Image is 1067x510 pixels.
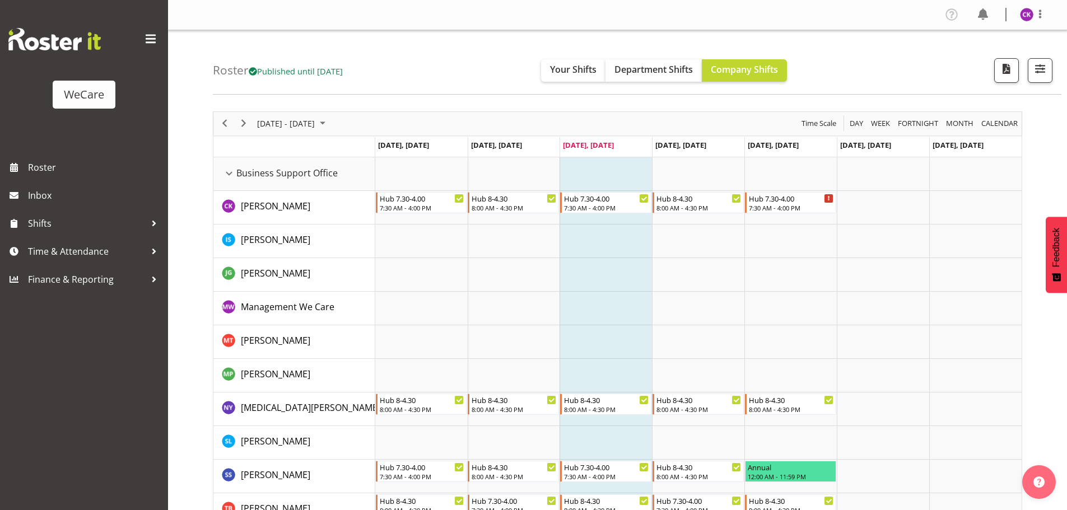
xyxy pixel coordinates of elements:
[28,215,146,232] span: Shifts
[656,405,741,414] div: 8:00 AM - 4:30 PM
[241,233,310,246] a: [PERSON_NAME]
[749,405,833,414] div: 8:00 AM - 4:30 PM
[472,405,556,414] div: 8:00 AM - 4:30 PM
[64,86,104,103] div: WeCare
[253,112,332,135] div: October 06 - 12, 2025
[655,140,706,150] span: [DATE], [DATE]
[380,472,464,481] div: 7:30 AM - 4:00 PM
[749,203,833,212] div: 7:30 AM - 4:00 PM
[745,461,836,482] div: Savita Savita"s event - Annual Begin From Friday, October 10, 2025 at 12:00:00 AM GMT+13:00 Ends ...
[28,243,146,260] span: Time & Attendance
[213,392,375,426] td: Nikita Yates resource
[213,325,375,359] td: Michelle Thomas resource
[749,394,833,405] div: Hub 8-4.30
[241,435,310,447] span: [PERSON_NAME]
[840,140,891,150] span: [DATE], [DATE]
[945,116,975,130] span: Month
[241,334,310,347] a: [PERSON_NAME]
[472,394,556,405] div: Hub 8-4.30
[241,468,310,481] a: [PERSON_NAME]
[213,292,375,325] td: Management We Care resource
[472,203,556,212] div: 8:00 AM - 4:30 PM
[234,112,253,135] div: next period
[241,401,380,414] span: [MEDICAL_DATA][PERSON_NAME]
[380,495,464,506] div: Hub 8-4.30
[213,224,375,258] td: Isabel Simcox resource
[1020,8,1033,21] img: chloe-kim10479.jpg
[748,140,799,150] span: [DATE], [DATE]
[472,495,556,506] div: Hub 7.30-4.00
[215,112,234,135] div: previous period
[376,394,467,415] div: Nikita Yates"s event - Hub 8-4.30 Begin From Monday, October 6, 2025 at 8:00:00 AM GMT+13:00 Ends...
[1051,228,1061,267] span: Feedback
[213,258,375,292] td: Janine Grundler resource
[980,116,1020,130] button: Month
[28,187,162,204] span: Inbox
[236,166,338,180] span: Business Support Office
[564,193,649,204] div: Hub 7.30-4.00
[1028,58,1052,83] button: Filter Shifts
[28,159,162,176] span: Roster
[213,460,375,493] td: Savita Savita resource
[471,140,522,150] span: [DATE], [DATE]
[564,203,649,212] div: 7:30 AM - 4:00 PM
[564,472,649,481] div: 7:30 AM - 4:00 PM
[8,28,101,50] img: Rosterit website logo
[869,116,892,130] button: Timeline Week
[849,116,864,130] span: Day
[800,116,837,130] span: Time Scale
[378,140,429,150] span: [DATE], [DATE]
[236,116,251,130] button: Next
[560,461,651,482] div: Savita Savita"s event - Hub 7.30-4.00 Begin From Wednesday, October 8, 2025 at 7:30:00 AM GMT+13:...
[213,191,375,224] td: Chloe Kim resource
[745,394,836,415] div: Nikita Yates"s event - Hub 8-4.30 Begin From Friday, October 10, 2025 at 8:00:00 AM GMT+13:00 End...
[614,63,693,76] span: Department Shifts
[472,193,556,204] div: Hub 8-4.30
[550,63,597,76] span: Your Shifts
[870,116,891,130] span: Week
[749,193,833,204] div: Hub 7.30-4.00
[241,367,310,381] a: [PERSON_NAME]
[213,64,343,77] h4: Roster
[560,192,651,213] div: Chloe Kim"s event - Hub 7.30-4.00 Begin From Wednesday, October 8, 2025 at 7:30:00 AM GMT+13:00 E...
[564,461,649,472] div: Hub 7.30-4.00
[653,394,744,415] div: Nikita Yates"s event - Hub 8-4.30 Begin From Thursday, October 9, 2025 at 8:00:00 AM GMT+13:00 En...
[472,461,556,472] div: Hub 8-4.30
[241,300,334,314] a: Management We Care
[256,116,316,130] span: [DATE] - [DATE]
[249,65,343,77] span: Published until [DATE]
[213,426,375,460] td: Sarah Lamont resource
[1046,217,1067,293] button: Feedback - Show survey
[656,472,741,481] div: 8:00 AM - 4:30 PM
[241,200,310,212] span: [PERSON_NAME]
[380,461,464,472] div: Hub 7.30-4.00
[745,192,836,213] div: Chloe Kim"s event - Hub 7.30-4.00 Begin From Friday, October 10, 2025 at 7:30:00 AM GMT+13:00 End...
[896,116,940,130] button: Fortnight
[563,140,614,150] span: [DATE], [DATE]
[380,394,464,405] div: Hub 8-4.30
[468,461,559,482] div: Savita Savita"s event - Hub 8-4.30 Begin From Tuesday, October 7, 2025 at 8:00:00 AM GMT+13:00 En...
[380,193,464,204] div: Hub 7.30-4.00
[241,368,310,380] span: [PERSON_NAME]
[980,116,1019,130] span: calendar
[468,394,559,415] div: Nikita Yates"s event - Hub 8-4.30 Begin From Tuesday, October 7, 2025 at 8:00:00 AM GMT+13:00 End...
[656,461,741,472] div: Hub 8-4.30
[380,203,464,212] div: 7:30 AM - 4:00 PM
[213,359,375,392] td: Millie Pumphrey resource
[560,394,651,415] div: Nikita Yates"s event - Hub 8-4.30 Begin From Wednesday, October 8, 2025 at 8:00:00 AM GMT+13:00 E...
[933,140,984,150] span: [DATE], [DATE]
[468,192,559,213] div: Chloe Kim"s event - Hub 8-4.30 Begin From Tuesday, October 7, 2025 at 8:00:00 AM GMT+13:00 Ends A...
[994,58,1019,83] button: Download a PDF of the roster according to the set date range.
[656,193,741,204] div: Hub 8-4.30
[1033,476,1045,488] img: help-xxl-2.png
[653,192,744,213] div: Chloe Kim"s event - Hub 8-4.30 Begin From Thursday, October 9, 2025 at 8:00:00 AM GMT+13:00 Ends ...
[944,116,976,130] button: Timeline Month
[241,301,334,313] span: Management We Care
[241,199,310,213] a: [PERSON_NAME]
[605,59,702,82] button: Department Shifts
[241,469,310,481] span: [PERSON_NAME]
[800,116,838,130] button: Time Scale
[380,405,464,414] div: 8:00 AM - 4:30 PM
